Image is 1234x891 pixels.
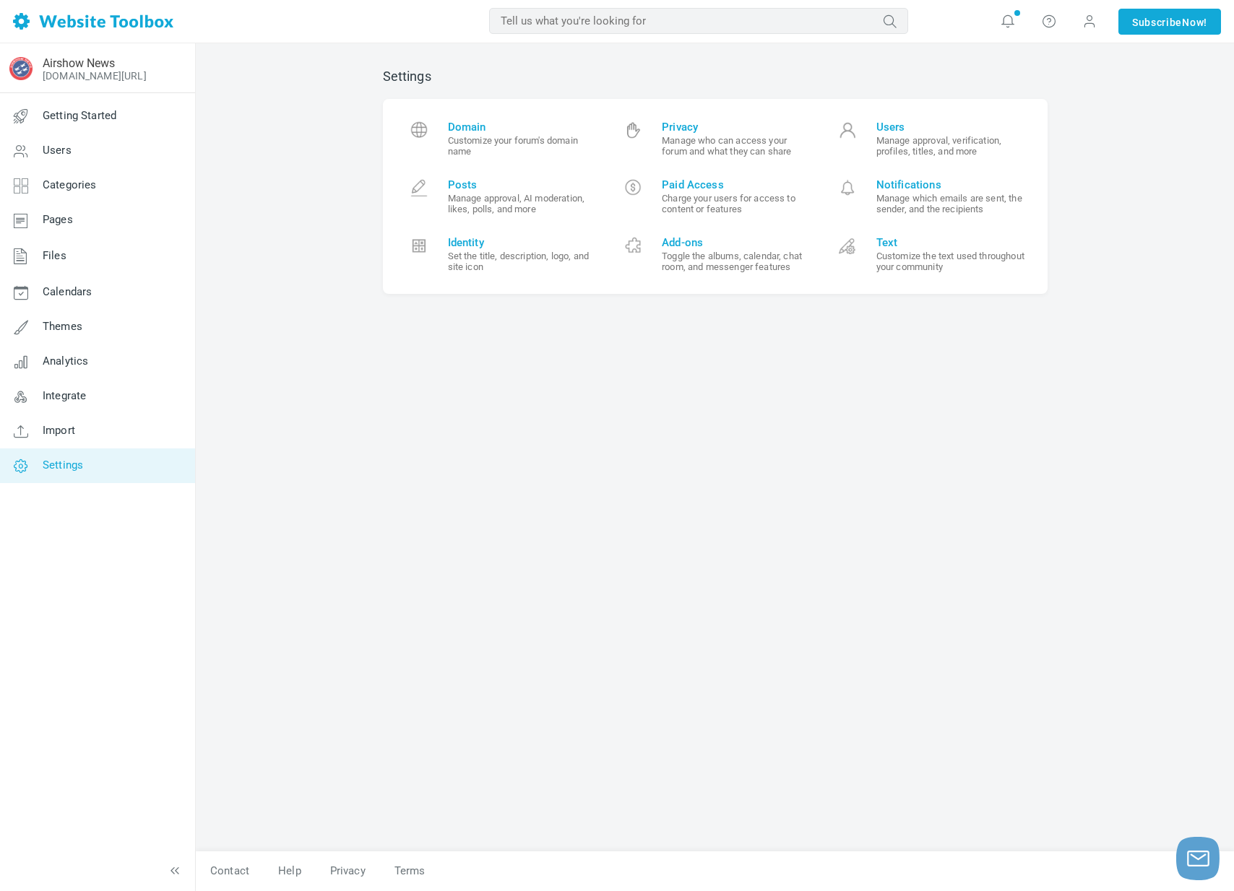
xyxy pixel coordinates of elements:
a: Contact [196,859,264,884]
a: Notifications Manage which emails are sent, the sender, and the recipients [822,168,1037,225]
span: Notifications [876,178,1026,191]
a: SubscribeNow! [1118,9,1221,35]
a: Help [264,859,316,884]
small: Manage who can access your forum and what they can share [662,135,811,157]
span: Getting Started [43,109,116,122]
a: Privacy [316,859,380,884]
span: Files [43,249,66,262]
span: Domain [448,121,597,134]
span: Add-ons [662,236,811,249]
small: Manage which emails are sent, the sender, and the recipients [876,193,1026,214]
small: Set the title, description, logo, and site icon [448,251,597,272]
a: Users Manage approval, verification, profiles, titles, and more [822,110,1037,168]
span: Themes [43,320,82,333]
a: Privacy Manage who can access your forum and what they can share [608,110,822,168]
span: Users [43,144,72,157]
span: Users [876,121,1026,134]
h2: Settings [383,69,1048,84]
span: Categories [43,178,97,191]
span: Identity [448,236,597,249]
span: Settings [43,458,83,471]
span: Posts [448,178,597,191]
span: Privacy [662,121,811,134]
small: Customize your forum's domain name [448,135,597,157]
a: [DOMAIN_NAME][URL] [43,70,147,82]
span: Analytics [43,355,88,368]
span: Pages [43,213,73,226]
img: revisi%201.png [9,57,33,80]
a: Identity Set the title, description, logo, and site icon [394,225,608,283]
small: Manage approval, verification, profiles, titles, and more [876,135,1026,157]
span: Text [876,236,1026,249]
a: Airshow News [43,56,115,70]
input: Tell us what you're looking for [489,8,908,34]
a: Domain Customize your forum's domain name [394,110,608,168]
span: Import [43,424,75,437]
small: Customize the text used throughout your community [876,251,1026,272]
small: Charge your users for access to content or features [662,193,811,214]
span: Integrate [43,389,86,402]
a: Terms [380,859,440,884]
a: Text Customize the text used throughout your community [822,225,1037,283]
small: Toggle the albums, calendar, chat room, and messenger features [662,251,811,272]
a: Add-ons Toggle the albums, calendar, chat room, and messenger features [608,225,822,283]
small: Manage approval, AI moderation, likes, polls, and more [448,193,597,214]
button: Launch chat [1176,837,1220,880]
span: Paid Access [662,178,811,191]
span: Calendars [43,285,92,298]
a: Posts Manage approval, AI moderation, likes, polls, and more [394,168,608,225]
a: Paid Access Charge your users for access to content or features [608,168,822,225]
span: Now! [1182,14,1207,30]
